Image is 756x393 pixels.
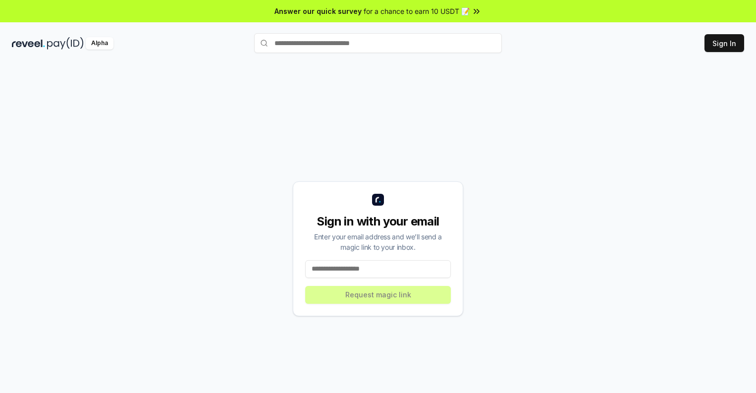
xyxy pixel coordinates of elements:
[47,37,84,50] img: pay_id
[86,37,113,50] div: Alpha
[364,6,470,16] span: for a chance to earn 10 USDT 📝
[274,6,362,16] span: Answer our quick survey
[372,194,384,206] img: logo_small
[305,231,451,252] div: Enter your email address and we’ll send a magic link to your inbox.
[12,37,45,50] img: reveel_dark
[704,34,744,52] button: Sign In
[305,214,451,229] div: Sign in with your email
